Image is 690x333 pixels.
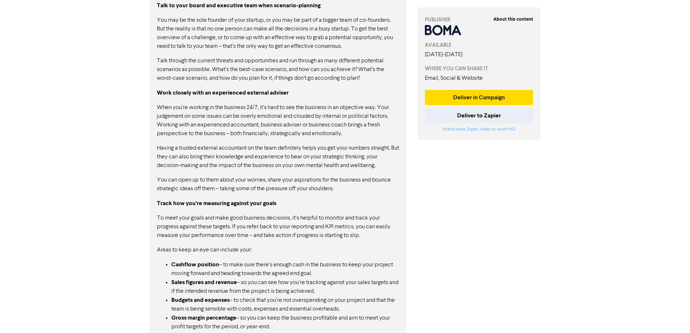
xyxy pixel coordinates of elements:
strong: Work closely with an experienced external adviser [157,89,289,96]
button: Deliver to Zapier [425,108,534,123]
p: When you’re working in the business 24/7, it’s hard to see the business in an objective way. Your... [157,103,400,138]
div: or [425,126,534,133]
p: Having a trusted external accountant on the team definitely helps you get your numbers straight. ... [157,144,400,170]
li: – so you can see how you’re tracking against your sales targets and if the intended revenue from ... [171,278,400,296]
strong: Budgets and expenses [171,296,230,304]
div: WHERE YOU CAN SHARE IT [425,65,534,72]
strong: Track how you’re measuring against your goals [157,200,276,207]
strong: Talk to your board and executive team when scenario-planning [157,2,321,9]
p: You can open up to them about your worries, share your aspirations for the business and bounce st... [157,176,400,193]
div: AVAILABLE [425,41,534,49]
button: Deliver in Campaign [425,90,534,105]
a: Watch short Zapier video [443,127,491,132]
div: [DATE] - [DATE] [425,50,534,59]
div: PUBLISHER [425,16,534,24]
p: To meet your goals and make good business decisions, it’s helpful to monitor and track your progr... [157,214,400,240]
a: read FAQ [497,127,515,132]
li: – so you can keep the business profitable and aim to meet your profit targets for the period, or ... [171,313,400,331]
p: You may be the sole founder of your startup, or you may be part of a bigger team of co-founders. ... [157,16,400,51]
strong: Gross margin percentage [171,314,236,321]
p: Talk through the current threats and opportunities and run through as many different potential sc... [157,57,400,83]
strong: Sales figures and revenue [171,279,237,286]
strong: Cashflow position [171,261,219,268]
li: – to check that you’re not overspending on your project and that the team is being sensible with ... [171,296,400,313]
div: Email, Social & Website [425,74,534,83]
iframe: Chat Widget [654,298,690,333]
strong: About this content [493,16,533,22]
p: Areas to keep an eye can include your: [157,246,400,254]
li: – to make sure there’s enough cash in the business to keep your project moving forward and headin... [171,260,400,278]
